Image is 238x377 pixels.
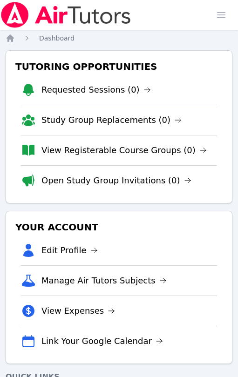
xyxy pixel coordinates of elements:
[41,114,182,127] a: Study Group Replacements (0)
[41,304,115,317] a: View Expenses
[41,174,191,187] a: Open Study Group Invitations (0)
[39,34,75,43] a: Dashboard
[41,144,207,157] a: View Registerable Course Groups (0)
[6,34,232,43] nav: Breadcrumb
[14,219,224,236] h3: Your Account
[41,83,151,96] a: Requested Sessions (0)
[39,34,75,42] span: Dashboard
[41,274,167,287] a: Manage Air Tutors Subjects
[14,58,224,75] h3: Tutoring Opportunities
[41,244,98,257] a: Edit Profile
[41,335,163,348] a: Link Your Google Calendar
